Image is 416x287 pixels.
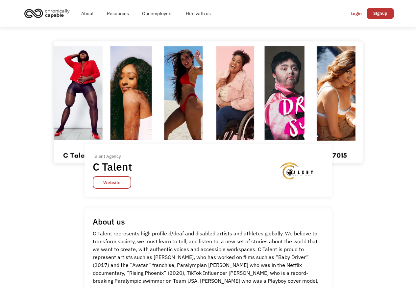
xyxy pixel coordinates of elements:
[346,8,367,19] a: Login
[75,3,100,24] a: About
[93,152,136,160] div: Talent Agency
[100,3,135,24] a: Resources
[22,6,75,20] a: home
[135,3,179,24] a: Our employers
[93,160,132,173] h1: C Talent
[179,3,217,24] a: Hire with us
[93,176,131,189] a: Website
[367,8,394,19] a: Signup
[93,217,125,227] h1: About us
[22,6,72,20] img: Chronically Capable logo
[351,10,362,17] div: Login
